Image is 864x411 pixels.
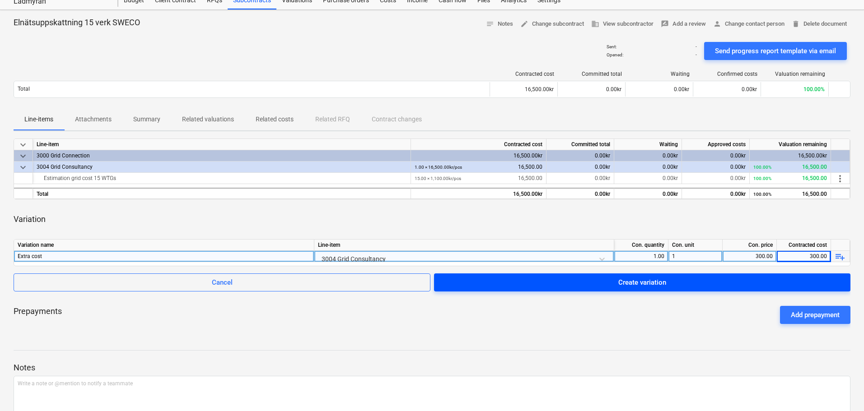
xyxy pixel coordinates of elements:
[791,309,840,321] div: Add prepayment
[780,306,850,324] button: Add prepayment
[696,52,697,58] p: -
[14,273,430,291] button: Cancel
[730,175,746,181] span: 0.00kr
[835,251,845,262] span: playlist_add
[411,139,546,150] div: Contracted cost
[765,71,825,77] div: Valuation remaining
[591,19,654,29] span: View subcontractor
[415,165,462,170] small: 1.00 × 16,500.00kr / pcs
[595,164,610,170] span: 0.00kr
[37,150,407,162] div: 3000 Grid Connection
[546,188,614,199] div: 0.00kr
[75,115,112,124] p: Attachments
[18,151,28,162] span: keyboard_arrow_down
[657,17,710,31] button: Add a review
[753,176,771,181] small: 100.00%
[742,86,757,92] span: 0.00kr
[668,251,723,262] div: 1
[18,85,30,93] p: Total
[33,188,411,199] div: Total
[33,139,411,150] div: Line-item
[14,306,62,324] p: Prepayments
[753,162,827,173] div: 16,500.00
[713,19,785,29] span: Change contact person
[715,45,836,57] div: Send progress report template via email
[607,52,623,58] p: Opened :
[750,139,831,150] div: Valuation remaining
[682,150,750,162] div: 0.00kr
[490,82,557,97] div: 16,500.00kr
[753,189,827,200] div: 16,500.00
[792,19,847,29] span: Delete document
[730,164,746,170] span: 0.00kr
[411,188,546,199] div: 16,500.00kr
[434,273,850,291] button: Create variation
[753,192,771,197] small: 100.00%
[256,115,294,124] p: Related costs
[14,240,314,251] div: Variation name
[561,71,622,77] div: Committed total
[629,71,690,77] div: Waiting
[674,86,689,92] span: 0.00kr
[482,17,517,31] button: Notes
[614,188,682,199] div: 0.00kr
[750,150,831,162] div: 16,500.00kr
[14,362,850,373] p: Notes
[520,19,584,29] span: Change subcontract
[614,150,682,162] div: 0.00kr
[723,240,777,251] div: Con. price
[614,240,668,251] div: Con. quantity
[14,17,140,28] p: Elnätsuppskattning 15 verk SWECO
[415,176,461,181] small: 15.00 × 1,100.00kr / pcs
[777,240,831,251] div: Contracted cost
[314,240,614,251] div: Line-item
[14,214,46,225] p: Variation
[614,139,682,150] div: Waiting
[777,251,831,262] div: 300.00
[494,71,554,77] div: Contracted cost
[682,188,750,199] div: 0.00kr
[618,251,664,262] div: 1.00
[803,86,825,92] span: 100.00%
[486,20,494,28] span: notes
[788,17,850,31] button: Delete document
[710,17,788,31] button: Change contact person
[697,71,757,77] div: Confirmed costs
[606,86,621,92] span: 0.00kr
[18,162,28,173] span: keyboard_arrow_down
[588,17,657,31] button: View subcontractor
[411,150,546,162] div: 16,500.00kr
[661,19,706,29] span: Add a review
[18,139,28,150] span: keyboard_arrow_down
[753,173,827,184] div: 16,500.00
[546,139,614,150] div: Committed total
[37,173,407,184] div: Estimation grid cost 15 WTGs
[607,44,616,50] p: Sent :
[819,368,864,411] iframe: Chat Widget
[835,173,845,184] span: more_vert
[37,162,407,173] div: 3004 Grid Consultancy
[792,20,800,28] span: delete
[661,20,669,28] span: rate_review
[713,20,721,28] span: person
[618,277,666,288] div: Create variation
[18,251,310,262] div: Extra cost
[517,17,588,31] button: Change subcontract
[726,251,773,262] div: 300.00
[182,115,234,124] p: Related valuations
[591,20,599,28] span: business
[212,277,233,288] div: Cancel
[753,165,771,170] small: 100.00%
[696,44,697,50] p: -
[24,115,53,124] p: Line-items
[415,173,542,184] div: 16,500.00
[704,42,847,60] button: Send progress report template via email
[663,164,678,170] span: 0.00kr
[486,19,513,29] span: Notes
[663,175,678,181] span: 0.00kr
[668,240,723,251] div: Con. unit
[133,115,160,124] p: Summary
[682,139,750,150] div: Approved costs
[546,150,614,162] div: 0.00kr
